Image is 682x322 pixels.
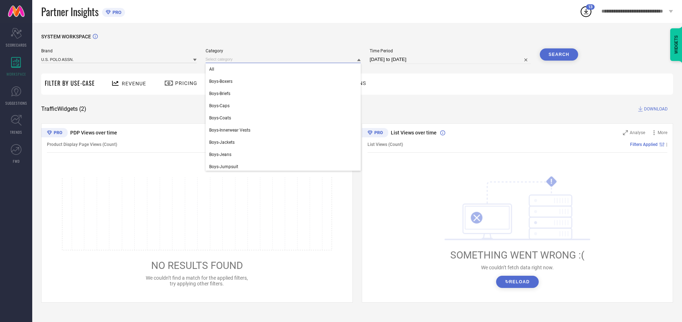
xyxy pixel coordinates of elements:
[206,100,361,112] div: Boys-Caps
[666,142,667,147] span: |
[41,34,91,39] span: SYSTEM WORKSPACE
[10,129,22,135] span: TRENDS
[41,4,99,19] span: Partner Insights
[175,80,197,86] span: Pricing
[209,140,235,145] span: Boys-Jackets
[580,5,592,18] div: Open download list
[5,100,27,106] span: SUGGESTIONS
[206,48,361,53] span: Category
[206,112,361,124] div: Boys-Coats
[70,130,117,136] span: PDP Views over time
[209,128,250,133] span: Boys-Innerwear Vests
[368,142,403,147] span: List Views (Count)
[209,164,238,169] span: Boys-Jumpsuit
[481,265,554,270] span: We couldn’t fetch data right now.
[658,130,667,135] span: More
[209,79,232,84] span: Boys-Boxers
[496,276,539,288] button: ↻Reload
[206,124,361,136] div: Boys-Innerwear Vests
[206,161,361,173] div: Boys-Jumpsuit
[209,91,230,96] span: Boys-Briefs
[206,148,361,161] div: Boys-Jeans
[551,177,552,186] tspan: !
[370,48,531,53] span: Time Period
[206,87,361,100] div: Boys-Briefs
[206,56,361,63] input: Select category
[122,81,146,86] span: Revenue
[391,130,437,136] span: List Views over time
[450,249,585,261] span: SOMETHING WENT WRONG :(
[47,142,117,147] span: Product Display Page Views (Count)
[209,103,230,108] span: Boys-Caps
[362,128,388,139] div: Premium
[644,105,668,113] span: DOWNLOAD
[45,79,95,87] span: Filter By Use-Case
[623,130,628,135] svg: Zoom
[209,152,231,157] span: Boys-Jeans
[630,130,645,135] span: Analyse
[41,48,197,53] span: Brand
[540,48,578,61] button: Search
[206,136,361,148] div: Boys-Jackets
[13,158,20,164] span: FWD
[209,115,231,120] span: Boys-Coats
[6,42,27,48] span: SCORECARDS
[111,10,121,15] span: PRO
[206,75,361,87] div: Boys-Boxers
[41,128,68,139] div: Premium
[151,260,243,271] span: NO RESULTS FOUND
[630,142,658,147] span: Filters Applied
[206,63,361,75] div: All
[6,71,26,77] span: WORKSPACE
[146,275,248,287] span: We couldn’t find a match for the applied filters, try applying other filters.
[588,5,592,9] span: 13
[41,105,86,113] span: Traffic Widgets ( 2 )
[370,55,531,64] input: Select time period
[209,67,214,72] span: All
